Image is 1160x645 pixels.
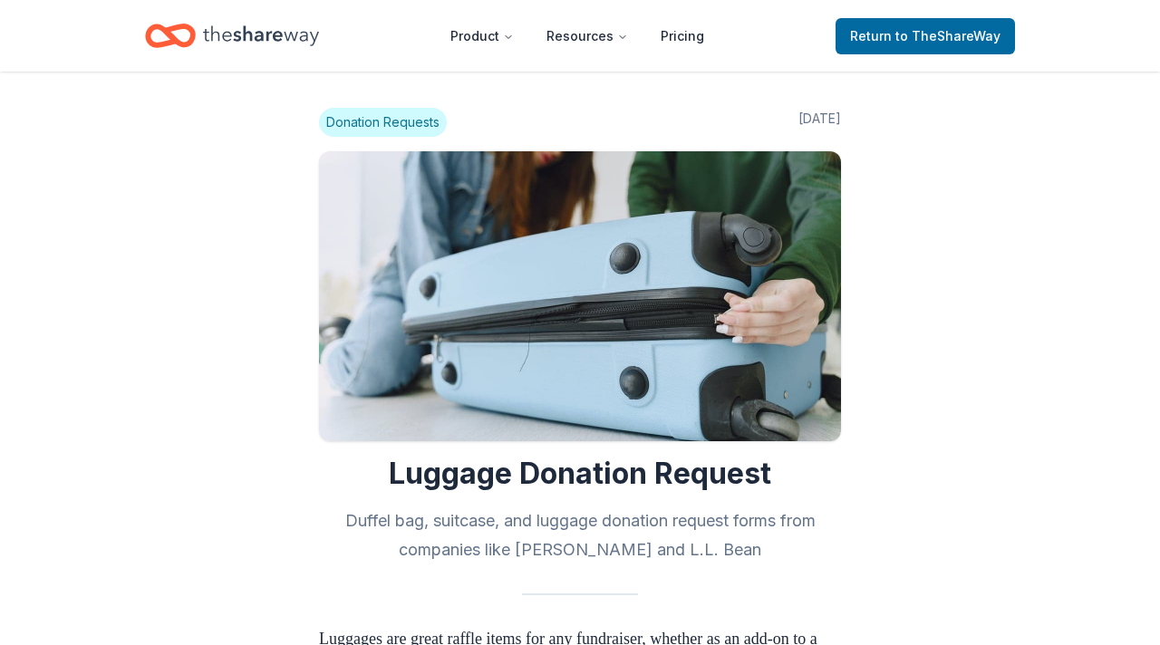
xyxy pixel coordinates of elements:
img: Image for Luggage Donation Request [319,151,841,441]
button: Product [436,18,528,54]
button: Resources [532,18,643,54]
span: [DATE] [798,108,841,137]
h2: Duffel bag, suitcase, and luggage donation request forms from companies like [PERSON_NAME] and L.... [319,506,841,564]
a: Returnto TheShareWay [836,18,1015,54]
span: Return [850,25,1000,47]
nav: Main [436,14,719,57]
h1: Luggage Donation Request [319,456,841,492]
span: Donation Requests [319,108,447,137]
span: to TheShareWay [895,28,1000,43]
a: Home [145,14,319,57]
a: Pricing [646,18,719,54]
